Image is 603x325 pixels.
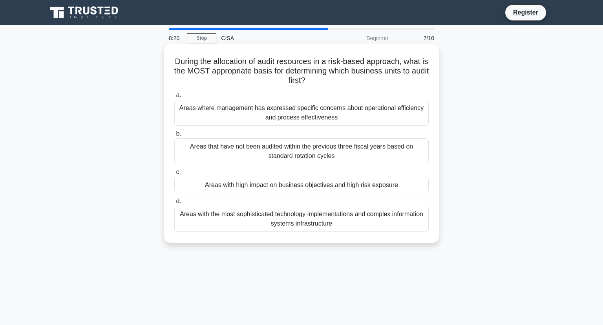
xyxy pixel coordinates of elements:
span: c. [176,169,181,175]
h5: During the allocation of audit resources in a risk-based approach, what is the MOST appropriate b... [174,57,429,86]
div: Areas that have not been audited within the previous three fiscal years based on standard rotatio... [174,138,429,164]
span: d. [176,198,181,204]
div: Areas where management has expressed specific concerns about operational efficiency and process e... [174,100,429,126]
div: Beginner [324,30,393,46]
div: Areas with high impact on business objectives and high risk exposure [174,177,429,193]
span: b. [176,130,181,137]
div: Areas with the most sophisticated technology implementations and complex information systems infr... [174,206,429,232]
span: a. [176,92,181,98]
div: 8:20 [164,30,187,46]
a: Stop [187,33,216,43]
a: Register [508,7,543,17]
div: CISA [216,30,324,46]
div: 7/10 [393,30,439,46]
